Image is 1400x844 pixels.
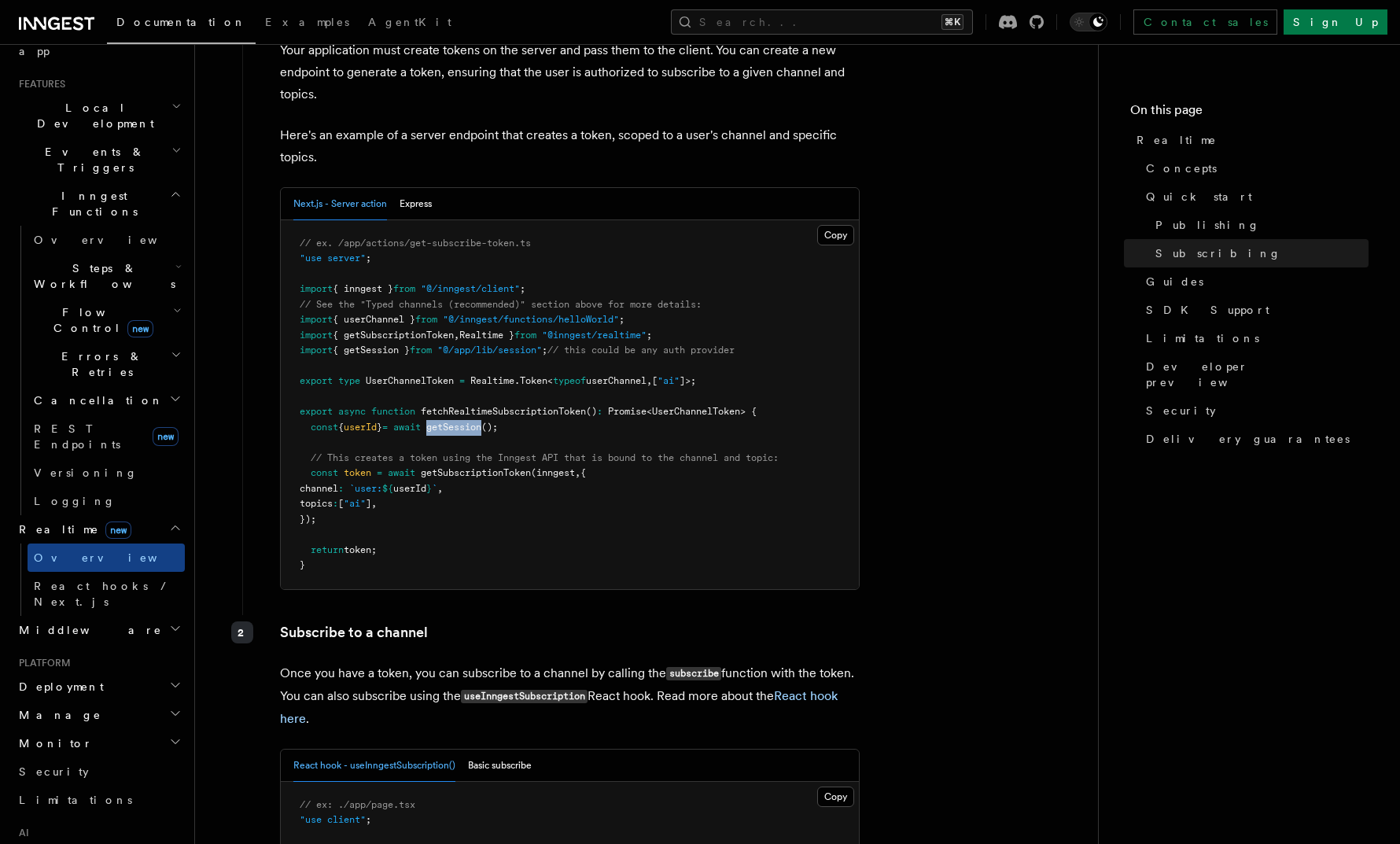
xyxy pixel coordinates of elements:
[514,375,520,386] span: .
[300,483,338,494] span: channel
[542,330,647,341] span: "@inngest/realtime"
[28,348,171,380] span: Errors & Retries
[13,226,185,515] div: Inngest Functions
[338,375,360,386] span: type
[280,39,860,105] p: Your application must create tokens on the server and pass them to the client. You can create a n...
[338,483,344,494] span: :
[371,406,415,417] span: function
[311,452,779,463] span: // This creates a token using the Inngest API that is bound to the channel and topic:
[470,375,514,386] span: Realtime
[333,283,393,294] span: { inngest }
[338,498,344,509] span: [
[107,5,256,44] a: Documentation
[105,522,131,539] span: new
[1140,296,1369,324] a: SDK Support
[461,690,588,703] code: useInngestSubscription
[311,467,338,478] span: const
[580,467,586,478] span: {
[34,495,116,507] span: Logging
[410,345,432,356] span: from
[1130,101,1369,126] h4: On this page
[1146,403,1216,418] span: Security
[619,314,624,325] span: ;
[116,16,246,28] span: Documentation
[293,750,455,782] button: React hook - useInngestSubscription()
[13,144,171,175] span: Events & Triggers
[1130,126,1369,154] a: Realtime
[393,422,421,433] span: await
[344,422,377,433] span: userId
[280,621,860,643] p: Subscribe to a channel
[13,138,185,182] button: Events & Triggers
[658,375,680,386] span: "ai"
[647,330,652,341] span: ;
[300,814,366,825] span: "use client"
[1146,431,1350,447] span: Delivery guarantees
[366,814,371,825] span: ;
[393,483,426,494] span: userId
[28,304,173,336] span: Flow Control
[1149,211,1369,239] a: Publishing
[547,345,735,356] span: // this could be any auth provider
[366,375,454,386] span: UserChannelToken
[817,225,854,245] button: Copy
[28,298,185,342] button: Flow Controlnew
[13,657,71,669] span: Platform
[1140,154,1369,182] a: Concepts
[468,750,532,782] button: Basic subscribe
[231,621,253,643] div: 2
[13,729,185,757] button: Monitor
[300,345,333,356] span: import
[388,467,415,478] span: await
[437,483,443,494] span: ,
[13,522,131,537] span: Realtime
[1146,302,1269,318] span: SDK Support
[740,406,757,417] span: > {
[13,735,93,751] span: Monitor
[1155,245,1281,261] span: Subscribing
[338,406,366,417] span: async
[13,701,185,729] button: Manage
[13,827,29,839] span: AI
[652,375,658,386] span: [
[371,498,377,509] span: ,
[28,544,185,572] a: Overview
[344,467,371,478] span: token
[300,498,333,509] span: topics
[1070,13,1107,31] button: Toggle dark mode
[652,406,740,417] span: UserChannelToken
[349,483,382,494] span: `user:
[34,466,138,479] span: Versioning
[28,572,185,616] a: React hooks / Next.js
[1140,267,1369,296] a: Guides
[443,314,619,325] span: "@/inngest/functions/helloWorld"
[1146,359,1369,390] span: Developer preview
[366,252,371,264] span: ;
[1284,9,1387,35] a: Sign Up
[28,415,185,459] a: REST Endpointsnew
[300,238,531,249] span: // ex. /app/actions/get-subscribe-token.ts
[680,375,696,386] span: ]>;
[344,544,377,555] span: token;
[311,422,338,433] span: const
[300,799,415,810] span: // ex: ./app/page.tsx
[1140,425,1369,453] a: Delivery guarantees
[437,345,542,356] span: "@/app/lib/session"
[34,551,196,564] span: Overview
[344,498,366,509] span: "ai"
[459,330,514,341] span: Realtime }
[531,467,575,478] span: (inngest
[547,375,553,386] span: <
[421,467,531,478] span: getSubscriptionToken
[421,406,586,417] span: fetchRealtimeSubscriptionToken
[300,314,333,325] span: import
[256,5,359,42] a: Examples
[514,330,536,341] span: from
[333,498,338,509] span: :
[13,616,185,644] button: Middleware
[28,226,185,254] a: Overview
[586,406,597,417] span: ()
[1146,274,1203,289] span: Guides
[1146,160,1217,176] span: Concepts
[280,662,860,730] p: Once you have a token, you can subscribe to a channel by calling the function with the token. You...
